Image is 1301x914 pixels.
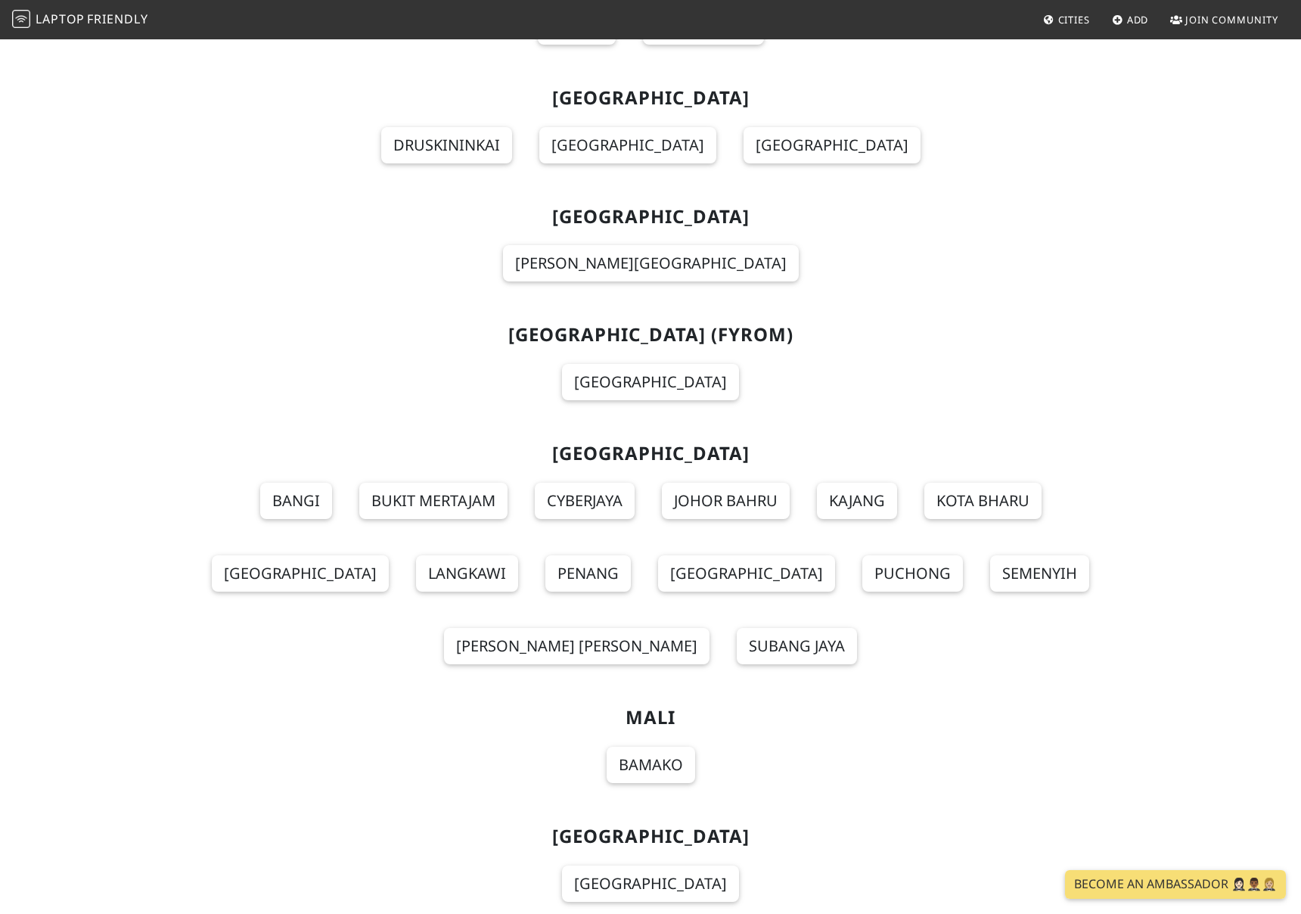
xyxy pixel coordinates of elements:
[862,555,963,592] a: Puchong
[539,127,716,163] a: [GEOGRAPHIC_DATA]
[1106,6,1155,33] a: Add
[1037,6,1096,33] a: Cities
[12,10,30,28] img: LaptopFriendly
[160,206,1141,228] h2: [GEOGRAPHIC_DATA]
[1058,13,1090,26] span: Cities
[160,707,1141,729] h2: Mali
[1127,13,1149,26] span: Add
[562,364,739,400] a: [GEOGRAPHIC_DATA]
[562,866,739,902] a: [GEOGRAPHIC_DATA]
[817,483,897,519] a: Kajang
[1185,13,1278,26] span: Join Community
[662,483,790,519] a: Johor Bahru
[416,555,518,592] a: Langkawi
[658,555,835,592] a: [GEOGRAPHIC_DATA]
[990,555,1089,592] a: Semenyih
[444,628,709,664] a: [PERSON_NAME] [PERSON_NAME]
[737,628,857,664] a: Subang Jaya
[160,324,1141,346] h2: [GEOGRAPHIC_DATA] (FYROM)
[359,483,508,519] a: Bukit Mertajam
[924,483,1042,519] a: Kota Bharu
[545,555,631,592] a: Penang
[503,245,799,281] a: [PERSON_NAME][GEOGRAPHIC_DATA]
[160,87,1141,109] h2: [GEOGRAPHIC_DATA]
[744,127,921,163] a: [GEOGRAPHIC_DATA]
[160,443,1141,465] h2: [GEOGRAPHIC_DATA]
[87,11,147,27] span: Friendly
[607,747,695,783] a: Bamako
[1164,6,1284,33] a: Join Community
[381,127,512,163] a: Druskininkai
[535,483,635,519] a: Cyberjaya
[260,483,332,519] a: Bangi
[12,7,148,33] a: LaptopFriendly LaptopFriendly
[212,555,389,592] a: [GEOGRAPHIC_DATA]
[160,825,1141,847] h2: [GEOGRAPHIC_DATA]
[36,11,85,27] span: Laptop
